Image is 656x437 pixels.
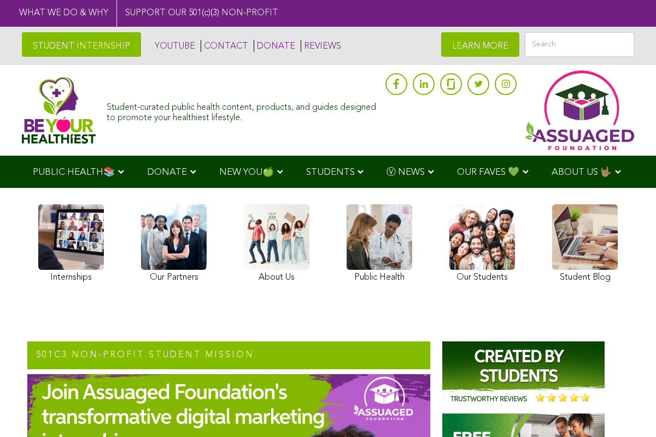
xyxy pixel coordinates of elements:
[201,40,248,52] a: CONTACT
[254,40,295,52] a: DONATE
[33,168,115,177] span: PUBLIC HEALTH📚
[525,32,634,57] input: Search
[16,156,640,188] div: Navigation Menu
[525,70,634,150] img: Assuaged App
[301,40,341,52] a: REVIEWS
[601,385,656,437] iframe: Chat Widget
[552,168,612,177] span: ABOUT US 🤟🏽
[441,32,519,57] a: LEARN MORE
[27,341,430,370] h2: 501c3 NON-PROFIT STUDENT MISSION
[306,168,355,177] span: STUDENTS
[107,97,380,123] div: Student-curated public health content, products, and guides designed to promote your healthiest l...
[442,341,605,407] img: Assuaged-Foundation-Student-Internship-Opportunity-Reviews-Mission-GIPHY-2
[219,168,274,177] span: NEW YOU🍏
[447,79,455,90] img: glassdoor
[386,168,425,177] span: Ⓥ NEWS
[22,76,96,144] img: Assuaged
[152,40,195,52] a: YOUTUBE
[22,32,141,57] a: STUDENT INTERNSHIP
[147,168,187,177] span: DONATE
[457,168,519,177] span: OUR FAVES 💚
